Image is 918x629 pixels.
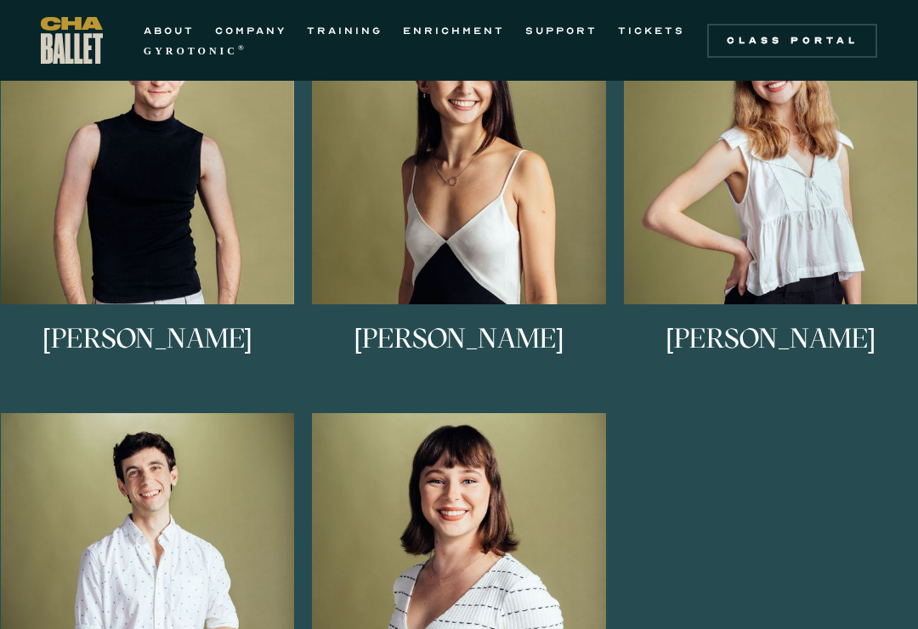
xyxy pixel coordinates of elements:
div: Class Portal [717,34,867,48]
a: Class Portal [707,24,877,58]
a: ABOUT [144,20,195,41]
strong: GYROTONIC [144,45,238,57]
a: TRAINING [307,20,382,41]
h3: [PERSON_NAME] [42,325,252,381]
a: ENRICHMENT [403,20,505,41]
a: [PERSON_NAME] [623,10,918,388]
h3: [PERSON_NAME] [354,325,564,381]
h3: [PERSON_NAME] [666,325,875,381]
sup: ® [238,43,247,52]
a: [PERSON_NAME] [312,10,607,388]
a: GYROTONIC® [144,41,247,61]
a: SUPPORT [525,20,598,41]
a: home [41,17,103,64]
a: COMPANY [215,20,286,41]
a: TICKETS [618,20,685,41]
